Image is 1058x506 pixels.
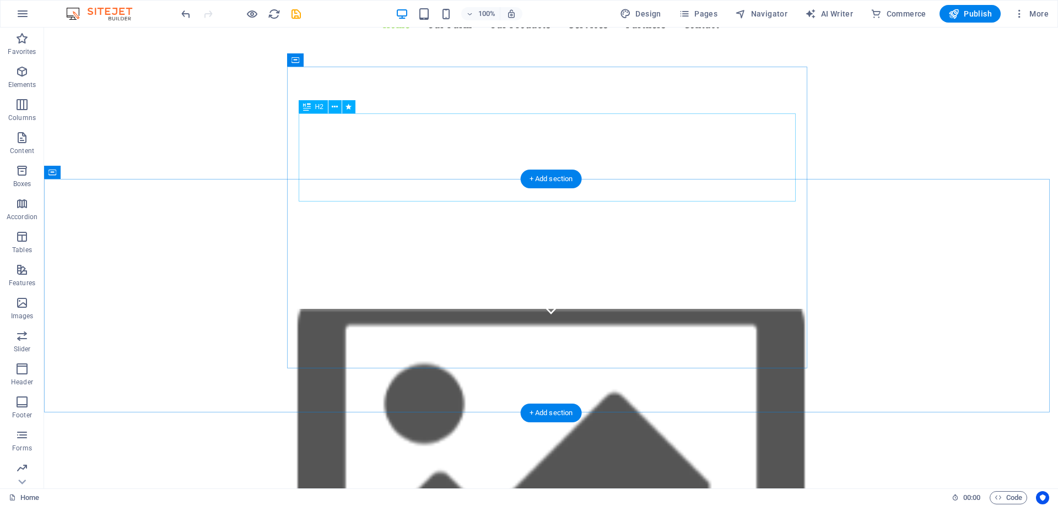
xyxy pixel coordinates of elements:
[11,378,33,387] p: Header
[940,5,1001,23] button: Publish
[267,7,280,20] button: reload
[963,491,980,504] span: 00 00
[8,80,36,89] p: Elements
[801,5,857,23] button: AI Writer
[180,8,192,20] i: Undo: Change background element (Ctrl+Z)
[521,404,582,422] div: + Add section
[8,113,36,122] p: Columns
[679,8,717,19] span: Pages
[8,47,36,56] p: Favorites
[948,8,992,19] span: Publish
[14,345,31,353] p: Slider
[731,5,792,23] button: Navigator
[866,5,931,23] button: Commerce
[63,7,146,20] img: Editor Logo
[990,491,1027,504] button: Code
[12,246,32,254] p: Tables
[995,491,1022,504] span: Code
[289,7,303,20] button: save
[735,8,787,19] span: Navigator
[9,491,39,504] a: Click to cancel selection. Double-click to open Pages
[245,7,258,20] button: Click here to leave preview mode and continue editing
[506,9,516,19] i: On resize automatically adjust zoom level to fit chosen device.
[620,8,661,19] span: Design
[9,279,35,287] p: Features
[871,8,926,19] span: Commerce
[674,5,722,23] button: Pages
[11,312,34,320] p: Images
[13,179,31,188] p: Boxes
[478,7,495,20] h6: 100%
[10,146,34,155] p: Content
[7,213,37,221] p: Accordion
[971,493,973,502] span: :
[805,8,853,19] span: AI Writer
[268,8,280,20] i: Reload page
[1014,8,1049,19] span: More
[315,104,323,110] span: H2
[952,491,981,504] h6: Session time
[616,5,666,23] button: Design
[461,7,500,20] button: 100%
[1010,5,1053,23] button: More
[290,8,303,20] i: Save (Ctrl+S)
[179,7,192,20] button: undo
[12,411,32,420] p: Footer
[1036,491,1049,504] button: Usercentrics
[12,444,32,453] p: Forms
[521,170,582,188] div: + Add section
